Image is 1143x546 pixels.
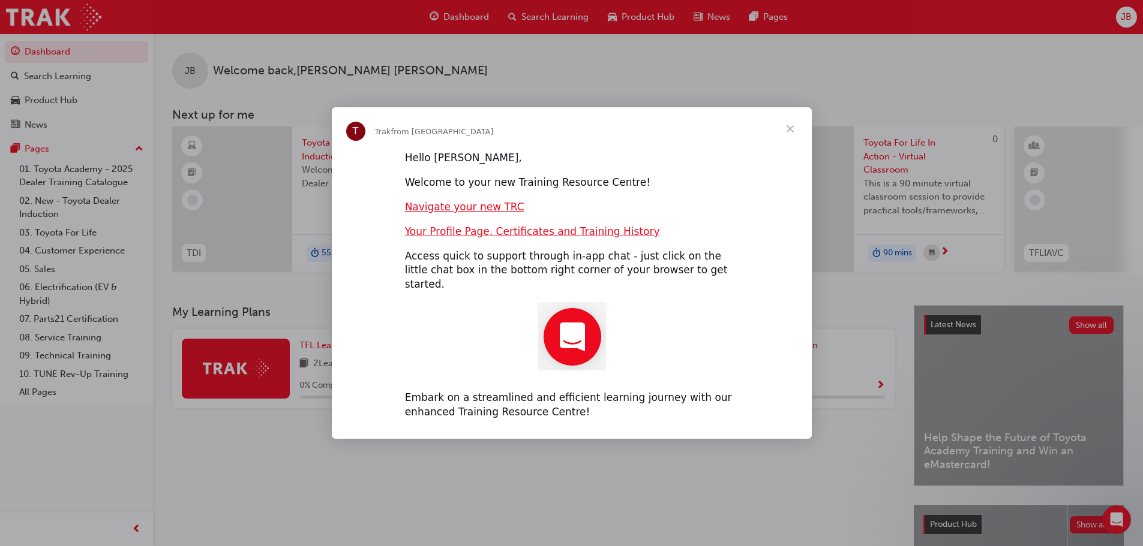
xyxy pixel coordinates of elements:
[405,249,739,292] div: Access quick to support through in-app chat - just click on the little chat box in the bottom rig...
[391,127,493,136] span: from [GEOGRAPHIC_DATA]
[769,107,812,150] span: Close
[405,176,739,190] div: Welcome to your new Training Resource Centre!
[405,225,660,237] a: Your Profile Page, Certificates and Training History
[405,391,739,420] div: Embark on a streamlined and efficient learning journey with our enhanced Training Resource Centre!
[405,151,739,165] div: Hello [PERSON_NAME],
[375,127,391,136] span: Trak
[346,122,365,141] div: Profile image for Trak
[405,201,524,213] a: Navigate your new TRC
